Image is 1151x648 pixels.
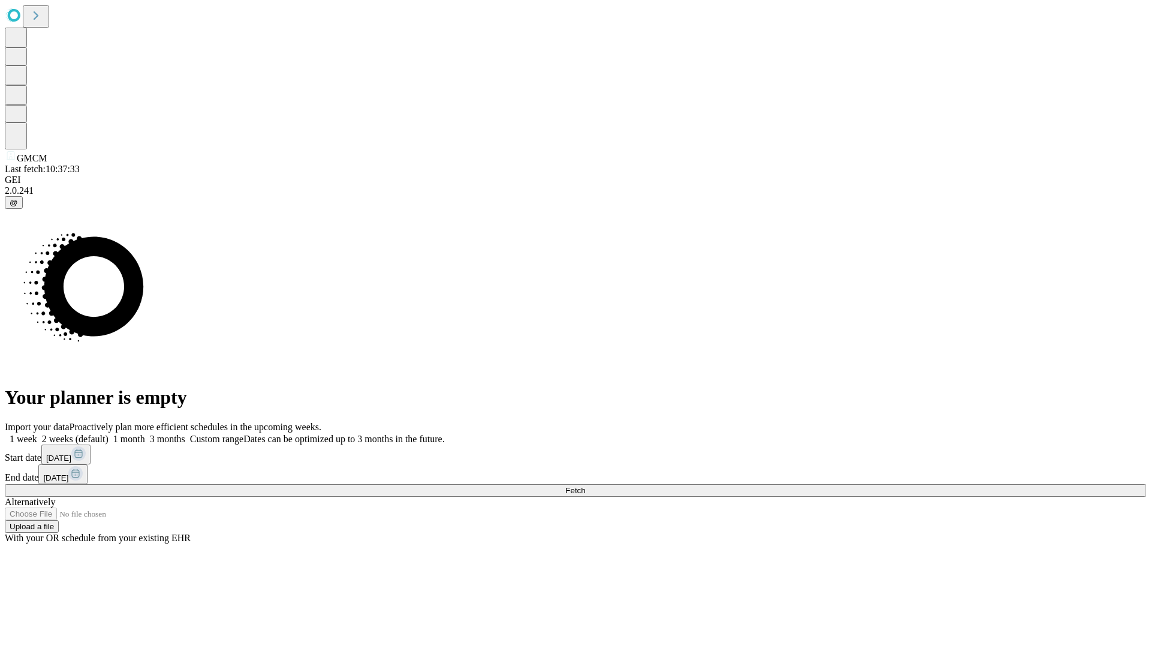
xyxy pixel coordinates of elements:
[5,464,1146,484] div: End date
[565,486,585,495] span: Fetch
[5,175,1146,185] div: GEI
[5,185,1146,196] div: 2.0.241
[5,422,70,432] span: Import your data
[5,386,1146,409] h1: Your planner is empty
[41,445,91,464] button: [DATE]
[5,497,55,507] span: Alternatively
[5,520,59,533] button: Upload a file
[243,434,444,444] span: Dates can be optimized up to 3 months in the future.
[17,153,47,163] span: GMCM
[190,434,243,444] span: Custom range
[5,533,191,543] span: With your OR schedule from your existing EHR
[46,454,71,463] span: [DATE]
[42,434,109,444] span: 2 weeks (default)
[10,434,37,444] span: 1 week
[113,434,145,444] span: 1 month
[70,422,321,432] span: Proactively plan more efficient schedules in the upcoming weeks.
[38,464,88,484] button: [DATE]
[10,198,18,207] span: @
[5,196,23,209] button: @
[5,445,1146,464] div: Start date
[5,484,1146,497] button: Fetch
[150,434,185,444] span: 3 months
[43,473,68,482] span: [DATE]
[5,164,80,174] span: Last fetch: 10:37:33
